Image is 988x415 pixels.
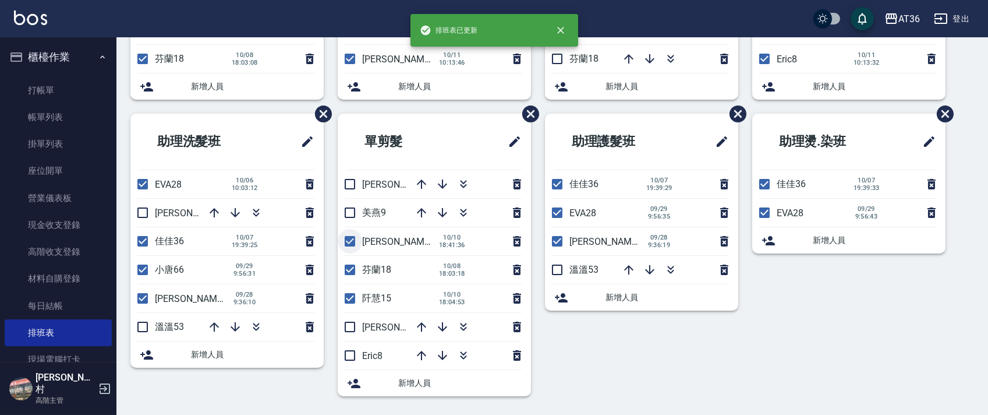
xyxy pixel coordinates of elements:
[439,270,465,277] span: 18:03:18
[777,54,797,65] span: Eric8
[155,321,184,332] span: 溫溫53
[646,241,672,249] span: 9:36:19
[232,270,257,277] span: 9:56:31
[293,128,314,156] span: 修改班表的標題
[439,298,465,306] span: 18:04:53
[362,350,383,361] span: Eric8
[439,234,465,241] span: 10/10
[362,322,437,333] span: [PERSON_NAME]6
[545,73,738,100] div: 新增人員
[36,395,95,406] p: 高階主管
[14,10,47,25] img: Logo
[646,184,672,192] span: 19:39:29
[130,342,324,368] div: 新增人員
[5,265,112,292] a: 材料自購登錄
[854,184,880,192] span: 19:39:33
[545,284,738,311] div: 新增人員
[5,293,112,319] a: 每日結帳
[5,238,112,265] a: 高階收支登錄
[646,205,672,213] span: 09/29
[232,59,258,66] span: 18:03:08
[439,51,465,59] span: 10/11
[5,212,112,238] a: 現金收支登錄
[752,73,945,100] div: 新增人員
[777,207,803,219] span: EVA28
[762,121,889,163] h2: 助理燙.染班
[420,24,478,36] span: 排班表已更新
[439,59,465,66] span: 10:13:46
[232,177,258,184] span: 10/06
[929,8,974,30] button: 登出
[5,346,112,373] a: 現場電腦打卡
[155,53,184,64] span: 芬蘭18
[362,179,442,190] span: [PERSON_NAME]11
[777,178,806,189] span: 佳佳36
[439,262,465,270] span: 10/08
[155,264,184,275] span: 小唐66
[851,7,874,30] button: save
[514,97,541,131] span: 刪除班表
[898,12,920,26] div: AT36
[347,121,461,163] h2: 單剪髮
[5,185,112,212] a: 營業儀表板
[569,264,599,275] span: 溫溫53
[569,178,599,189] span: 佳佳36
[191,80,314,93] span: 新增人員
[232,184,258,192] span: 10:03:12
[362,236,442,247] span: [PERSON_NAME]16
[439,291,465,298] span: 10/10
[708,128,729,156] span: 修改班表的標題
[915,128,936,156] span: 修改班表的標題
[155,235,184,247] span: 佳佳36
[306,97,334,131] span: 刪除班表
[5,77,112,104] a: 打帳單
[928,97,955,131] span: 刪除班表
[605,291,729,304] span: 新增人員
[232,51,258,59] span: 10/08
[5,319,112,346] a: 排班表
[155,207,235,219] span: [PERSON_NAME]55
[5,104,112,131] a: 帳單列表
[232,234,258,241] span: 10/07
[338,73,531,100] div: 新增人員
[232,262,257,270] span: 09/29
[362,264,391,275] span: 芬蘭18
[140,121,265,163] h2: 助理洗髮班
[398,377,522,389] span: 新增人員
[752,227,945,254] div: 新增人員
[854,59,880,66] span: 10:13:32
[338,370,531,396] div: 新增人員
[813,234,936,247] span: 新增人員
[5,157,112,184] a: 座位開單
[130,73,324,100] div: 新增人員
[36,372,95,395] h5: [PERSON_NAME]村
[398,80,522,93] span: 新增人員
[569,207,596,219] span: EVA28
[646,177,672,184] span: 10/07
[554,121,680,163] h2: 助理護髮班
[9,377,33,400] img: Person
[854,205,879,213] span: 09/29
[501,128,522,156] span: 修改班表的標題
[854,51,880,59] span: 10/11
[5,131,112,157] a: 掛單列表
[880,7,925,31] button: AT36
[854,213,879,220] span: 9:56:43
[813,80,936,93] span: 新增人員
[439,241,465,249] span: 18:41:36
[605,80,729,93] span: 新增人員
[362,293,391,304] span: 阡慧15
[721,97,748,131] span: 刪除班表
[362,207,386,218] span: 美燕9
[854,177,880,184] span: 10/07
[5,42,112,72] button: 櫃檯作業
[362,54,437,65] span: [PERSON_NAME]6
[155,179,182,190] span: EVA28
[232,298,257,306] span: 9:36:10
[646,234,672,241] span: 09/28
[191,349,314,361] span: 新增人員
[548,17,573,43] button: close
[155,293,235,304] span: [PERSON_NAME]58
[232,291,257,298] span: 09/28
[569,53,599,64] span: 芬蘭18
